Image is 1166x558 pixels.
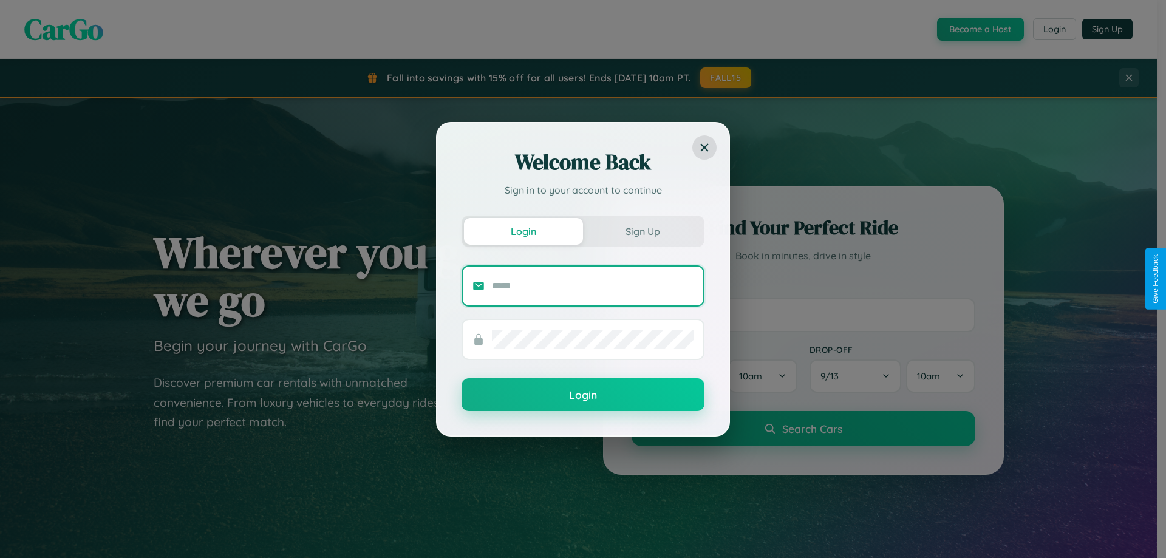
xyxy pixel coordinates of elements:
[462,378,704,411] button: Login
[462,183,704,197] p: Sign in to your account to continue
[462,148,704,177] h2: Welcome Back
[464,218,583,245] button: Login
[1151,254,1160,304] div: Give Feedback
[583,218,702,245] button: Sign Up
